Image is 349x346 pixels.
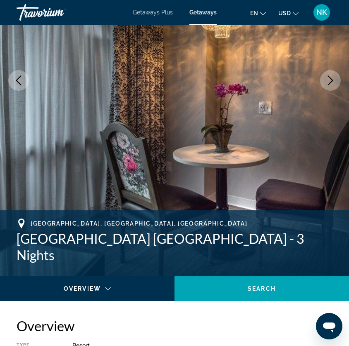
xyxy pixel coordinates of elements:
h2: Overview [17,318,332,334]
span: USD [278,10,291,16]
button: Next image [320,70,341,91]
button: Change language [250,7,266,19]
span: NK [316,8,327,16]
button: User Menu [311,4,332,21]
button: Search [174,276,349,301]
button: Change currency [278,7,299,19]
span: [GEOGRAPHIC_DATA], [GEOGRAPHIC_DATA], [GEOGRAPHIC_DATA] [31,220,247,227]
a: Getaways [189,9,217,16]
button: Previous image [8,70,29,91]
h1: [GEOGRAPHIC_DATA] [GEOGRAPHIC_DATA] - 3 Nights [17,231,332,264]
span: Search [248,285,276,292]
iframe: Button to launch messaging window [316,313,342,339]
span: en [250,10,258,16]
a: Getaways Plus [133,9,173,16]
a: Travorium [17,2,99,23]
